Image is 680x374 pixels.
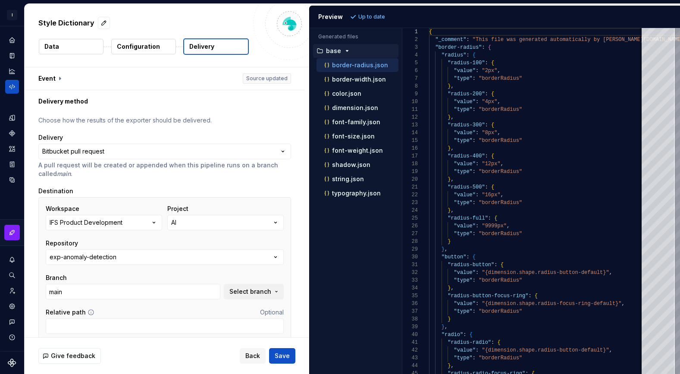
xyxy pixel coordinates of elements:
span: "borderRadius" [479,169,522,175]
button: Back [240,348,266,364]
div: 7 [402,75,418,82]
span: : [485,122,488,128]
div: 10 [402,98,418,106]
p: font-weight.json [332,147,383,154]
span: } [442,246,445,252]
button: Configuration [111,39,176,54]
div: IFS Product Development [50,218,122,227]
span: "borderRadius" [479,107,522,113]
span: "borderRadius" [479,355,522,361]
span: : [476,347,479,353]
span: { [491,60,494,66]
span: "radius-button" [448,262,494,268]
span: "borderRadius" [479,138,522,144]
span: : [473,200,476,206]
span: "16px" [482,192,500,198]
button: string.json [316,174,398,184]
span: } [448,239,451,245]
span: } [448,285,451,291]
span: "_comment" [435,37,466,43]
span: : [466,254,469,260]
span: } [448,176,451,182]
div: 28 [402,238,418,245]
div: Code automation [5,80,19,94]
div: 2 [402,36,418,44]
div: I [7,10,17,20]
div: exp-anomaly-detection [50,253,116,261]
span: : [473,308,476,314]
span: "radio" [442,332,463,338]
span: "value" [454,130,475,136]
span: , [609,347,612,353]
span: "type" [454,200,472,206]
button: Search ⌘K [5,268,19,282]
button: color.json [316,89,398,98]
label: Branch [46,273,67,282]
span: , [445,324,448,330]
span: "borderRadius" [479,75,522,82]
p: shadow.json [332,161,370,168]
div: Contact support [5,315,19,329]
div: 44 [402,362,418,370]
span: { [491,153,494,159]
input: Enter a branch name or select a branch [46,284,220,299]
div: 21 [402,183,418,191]
div: 37 [402,308,418,315]
div: Assets [5,142,19,156]
span: "type" [454,138,472,144]
span: : [473,138,476,144]
span: } [448,145,451,151]
div: Storybook stories [5,157,19,171]
label: Relative path [46,308,86,317]
span: : [485,184,488,190]
label: Delivery [38,133,63,142]
button: Notifications [5,253,19,267]
div: 29 [402,245,418,253]
p: dimension.json [332,104,378,111]
span: : [476,270,479,276]
div: 3 [402,44,418,51]
div: Analytics [5,64,19,78]
span: { [497,339,500,346]
button: font-size.json [316,132,398,141]
div: 14 [402,129,418,137]
span: , [451,114,454,120]
span: { [494,215,497,221]
span: "value" [454,223,475,229]
span: "value" [454,347,475,353]
label: Destination [38,187,73,195]
span: , [609,270,612,276]
div: 39 [402,323,418,331]
a: Documentation [5,49,19,63]
span: { [473,254,476,260]
button: Select branch [224,284,284,299]
span: "radius-button-focus-ring" [448,293,528,299]
span: : [466,52,469,58]
span: "radius-full" [448,215,488,221]
span: "borderRadius" [479,308,522,314]
p: string.json [332,176,364,182]
div: 34 [402,284,418,292]
p: font-size.json [332,133,375,140]
span: "border-radius" [435,44,482,50]
p: typography.json [332,190,381,197]
button: Data [39,39,103,54]
span: "radius-200" [448,91,485,97]
div: Invite team [5,284,19,298]
span: Back [245,352,260,360]
span: : [476,192,479,198]
span: , [451,145,454,151]
span: "value" [454,301,475,307]
span: } [448,316,451,322]
a: Data sources [5,173,19,187]
i: main [57,170,71,177]
span: "type" [454,107,472,113]
button: Save [269,348,295,364]
button: I [2,6,22,24]
div: 12 [402,113,418,121]
span: : [473,277,476,283]
button: font-family.json [316,117,398,127]
span: : [491,339,494,346]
